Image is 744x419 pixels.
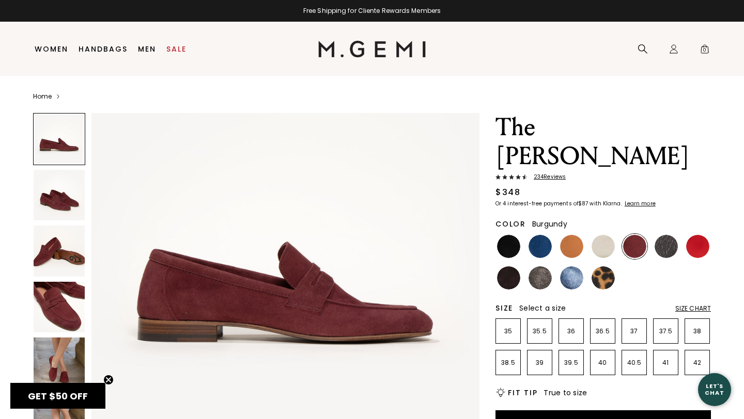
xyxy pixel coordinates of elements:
klarna-placement-style-amount: $87 [578,200,588,207]
h2: Fit Tip [508,389,537,397]
img: The Sacca Donna [34,337,85,389]
h2: Color [495,220,526,228]
a: Handbags [79,45,128,53]
a: 234Reviews [495,174,711,182]
div: GET $50 OFFClose teaser [10,383,105,409]
img: Cocoa [529,266,552,289]
h2: Size [495,304,513,312]
img: Leopard [592,266,615,289]
h1: The [PERSON_NAME] [495,113,711,171]
img: Dark Chocolate [497,266,520,289]
p: 38.5 [496,359,520,367]
a: Home [33,92,52,101]
klarna-placement-style-cta: Learn more [625,200,656,207]
span: 234 Review s [528,174,566,180]
span: True to size [544,388,587,398]
img: Luggage [560,235,583,258]
span: GET $50 OFF [28,390,88,402]
p: 39 [528,359,552,367]
img: Sapphire [560,266,583,289]
img: Dark Gunmetal [655,235,678,258]
img: Black [497,235,520,258]
img: Navy [529,235,552,258]
p: 40.5 [622,359,646,367]
div: $348 [495,186,520,199]
a: Women [35,45,68,53]
p: 42 [685,359,709,367]
p: 36.5 [591,327,615,335]
span: Burgundy [532,219,567,229]
p: 41 [654,359,678,367]
klarna-placement-style-body: Or 4 interest-free payments of [495,200,578,207]
p: 37 [622,327,646,335]
img: The Sacca Donna [34,170,85,221]
img: M.Gemi [318,41,426,57]
p: 35.5 [528,327,552,335]
img: Light Oatmeal [592,235,615,258]
span: Select a size [519,303,566,313]
a: Sale [166,45,187,53]
div: Size Chart [675,304,711,313]
p: 40 [591,359,615,367]
klarna-placement-style-body: with Klarna [590,200,623,207]
img: Burgundy [623,235,646,258]
p: 39.5 [559,359,583,367]
a: Learn more [624,201,656,207]
img: Sunset Red [686,235,709,258]
p: 38 [685,327,709,335]
div: Let's Chat [698,383,731,396]
p: 35 [496,327,520,335]
a: Men [138,45,156,53]
button: Close teaser [103,375,114,385]
p: 36 [559,327,583,335]
span: 0 [700,46,710,56]
p: 37.5 [654,327,678,335]
img: The Sacca Donna [34,282,85,333]
img: The Sacca Donna [34,225,85,277]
